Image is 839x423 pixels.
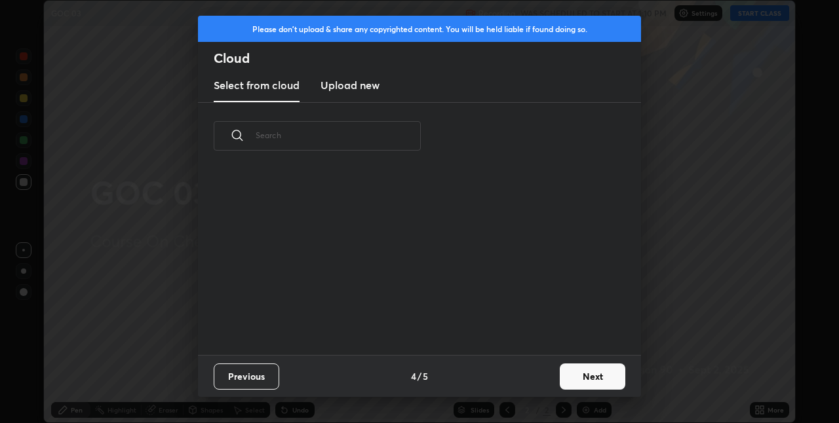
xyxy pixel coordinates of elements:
h3: Select from cloud [214,77,300,93]
h2: Cloud [214,50,641,67]
h4: 4 [411,369,416,383]
h4: 5 [423,369,428,383]
input: Search [256,107,421,163]
div: Please don't upload & share any copyrighted content. You will be held liable if found doing so. [198,16,641,42]
h4: / [418,369,421,383]
button: Next [560,363,625,390]
h3: Upload new [321,77,380,93]
button: Previous [214,363,279,390]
